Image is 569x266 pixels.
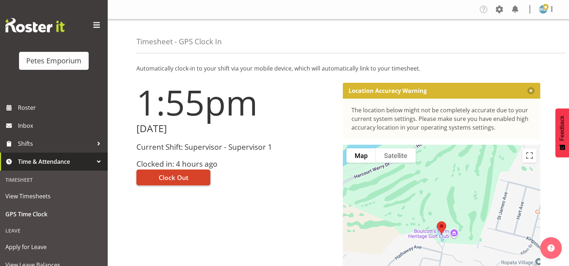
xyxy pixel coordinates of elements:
[5,191,102,202] span: View Timesheets
[5,209,102,220] span: GPS Time Clock
[2,187,106,205] a: View Timesheets
[136,170,210,185] button: Clock Out
[2,205,106,223] a: GPS Time Clock
[18,120,104,131] span: Inbox
[351,106,532,132] div: The location below might not be completely accurate due to your current system settings. Please m...
[346,148,376,163] button: Show street map
[26,55,81,66] div: Petes Emporium
[2,223,106,238] div: Leave
[547,244,555,252] img: help-xxl-2.png
[2,238,106,256] a: Apply for Leave
[539,5,547,14] img: mandy-mosley3858.jpg
[555,108,569,157] button: Feedback - Show survey
[522,148,537,163] button: Toggle fullscreen view
[376,148,416,163] button: Show satellite imagery
[527,87,535,94] button: Close message
[18,138,93,149] span: Shifts
[18,156,93,167] span: Time & Attendance
[349,87,427,94] p: Location Accuracy Warning
[136,123,334,134] h2: [DATE]
[136,143,334,151] h3: Current Shift: Supervisor - Supervisor 1
[5,18,65,32] img: Rosterit website logo
[5,242,102,252] span: Apply for Leave
[136,64,540,73] p: Automatically clock-in to your shift via your mobile device, which will automatically link to you...
[18,102,104,113] span: Roster
[2,172,106,187] div: Timesheet
[136,83,334,122] h1: 1:55pm
[136,37,222,46] h4: Timesheet - GPS Clock In
[559,116,565,141] span: Feedback
[136,160,334,168] h3: Clocked in: 4 hours ago
[159,173,188,182] span: Clock Out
